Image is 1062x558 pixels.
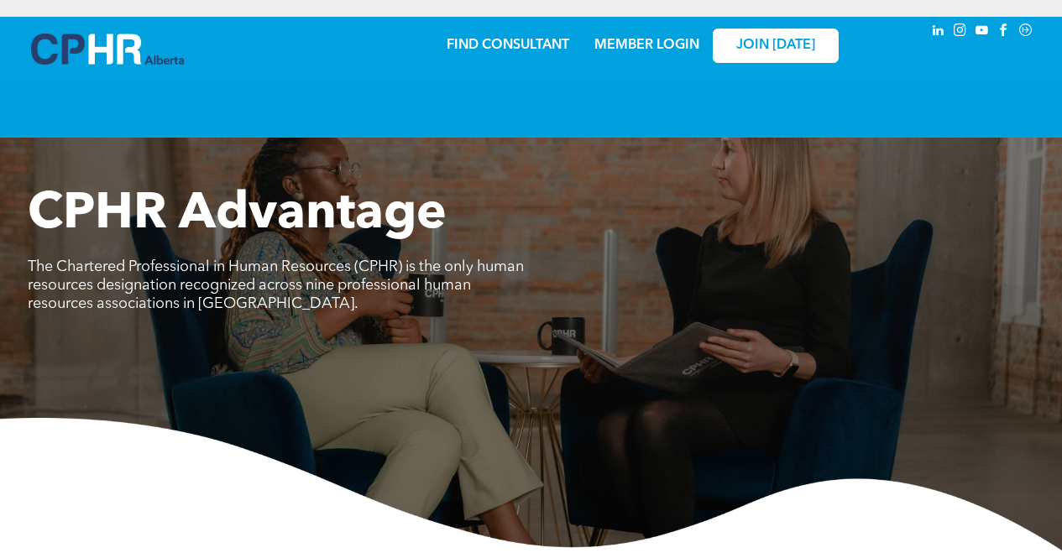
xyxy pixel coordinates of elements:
a: MEMBER LOGIN [594,39,699,52]
a: instagram [951,21,970,44]
span: JOIN [DATE] [736,38,815,54]
img: A blue and white logo for cp alberta [31,34,184,65]
a: linkedin [929,21,948,44]
span: CPHR Advantage [28,190,447,240]
a: youtube [973,21,991,44]
a: FIND CONSULTANT [447,39,569,52]
a: facebook [995,21,1013,44]
a: JOIN [DATE] [713,29,839,63]
span: The Chartered Professional in Human Resources (CPHR) is the only human resources designation reco... [28,259,524,311]
a: Social network [1017,21,1035,44]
